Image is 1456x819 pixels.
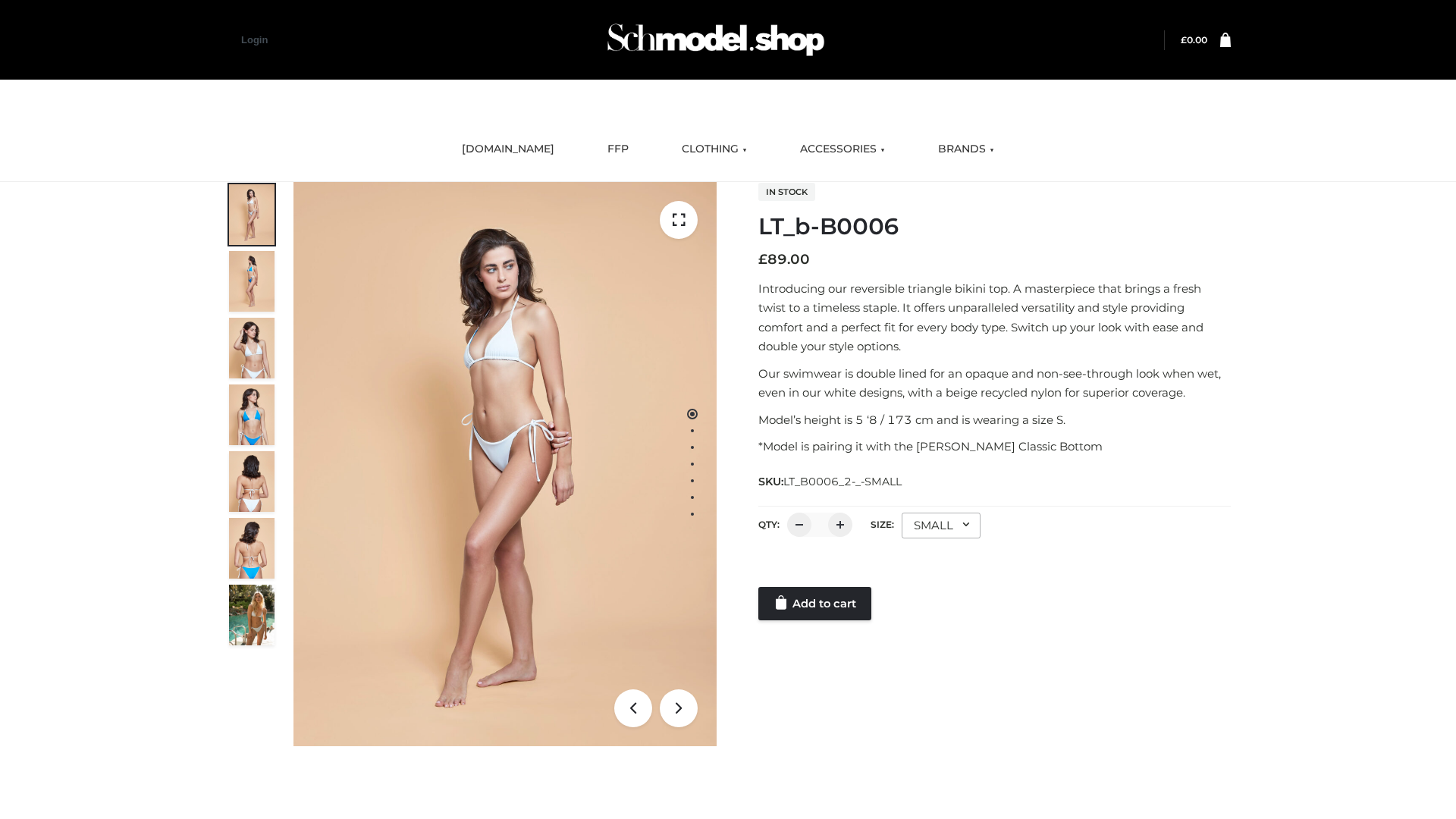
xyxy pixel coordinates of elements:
[596,133,640,166] a: FFP
[902,513,981,538] div: SMALL
[602,10,830,70] img: Schmodel Admin 964
[229,184,275,245] img: ArielClassicBikiniTop_CloudNine_AzureSky_OW114ECO_1-scaled.jpg
[758,213,1231,240] h1: LT_b-B0006
[670,133,758,166] a: CLOTHING
[293,182,717,746] img: ArielClassicBikiniTop_CloudNine_AzureSky_OW114ECO_1
[758,251,810,268] bdi: 89.00
[1181,34,1207,45] a: £0.00
[1181,34,1207,45] bdi: 0.00
[758,472,903,491] span: SKU:
[758,279,1231,356] p: Introducing our reversible triangle bikini top. A masterpiece that brings a fresh twist to a time...
[758,437,1231,457] p: *Model is pairing it with the [PERSON_NAME] Classic Bottom
[758,587,871,620] a: Add to cart
[241,34,268,45] a: Login
[229,251,275,312] img: ArielClassicBikiniTop_CloudNine_AzureSky_OW114ECO_2-scaled.jpg
[789,133,896,166] a: ACCESSORIES
[783,475,902,488] span: LT_B0006_2-_-SMALL
[229,585,275,645] img: Arieltop_CloudNine_AzureSky2.jpg
[758,251,767,268] span: £
[758,364,1231,403] p: Our swimwear is double lined for an opaque and non-see-through look when wet, even in our white d...
[758,519,780,530] label: QTY:
[229,318,275,378] img: ArielClassicBikiniTop_CloudNine_AzureSky_OW114ECO_3-scaled.jpg
[450,133,566,166] a: [DOMAIN_NAME]
[871,519,894,530] label: Size:
[1181,34,1187,45] span: £
[927,133,1006,166] a: BRANDS
[229,451,275,512] img: ArielClassicBikiniTop_CloudNine_AzureSky_OW114ECO_7-scaled.jpg
[229,518,275,579] img: ArielClassicBikiniTop_CloudNine_AzureSky_OW114ECO_8-scaled.jpg
[229,384,275,445] img: ArielClassicBikiniTop_CloudNine_AzureSky_OW114ECO_4-scaled.jpg
[758,410,1231,430] p: Model’s height is 5 ‘8 / 173 cm and is wearing a size S.
[758,183,815,201] span: In stock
